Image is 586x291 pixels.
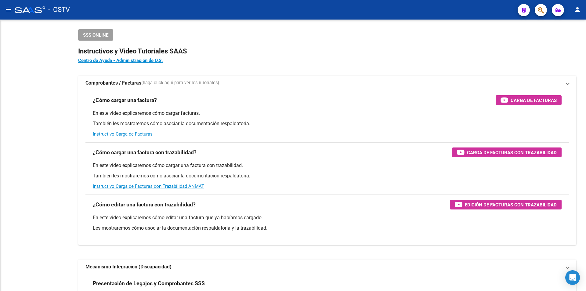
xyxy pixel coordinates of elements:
[93,110,562,117] p: En este video explicaremos cómo cargar facturas.
[465,201,557,209] span: Edición de Facturas con Trazabilidad
[93,173,562,179] p: También les mostraremos cómo asociar la documentación respaldatoria.
[511,96,557,104] span: Carga de Facturas
[565,270,580,285] div: Open Intercom Messenger
[78,29,113,41] button: SSS ONLINE
[93,225,562,231] p: Les mostraremos cómo asociar la documentación respaldatoria y la trazabilidad.
[93,120,562,127] p: También les mostraremos cómo asociar la documentación respaldatoria.
[574,6,581,13] mat-icon: person
[5,6,12,13] mat-icon: menu
[93,148,197,157] h3: ¿Cómo cargar una factura con trazabilidad?
[93,214,562,221] p: En este video explicaremos cómo editar una factura que ya habíamos cargado.
[141,80,219,86] span: (haga click aquí para ver los tutoriales)
[93,131,153,137] a: Instructivo Carga de Facturas
[78,76,576,90] mat-expansion-panel-header: Comprobantes / Facturas(haga click aquí para ver los tutoriales)
[93,162,562,169] p: En este video explicaremos cómo cargar una factura con trazabilidad.
[496,95,562,105] button: Carga de Facturas
[83,32,108,38] span: SSS ONLINE
[78,260,576,274] mat-expansion-panel-header: Mecanismo Integración (Discapacidad)
[450,200,562,209] button: Edición de Facturas con Trazabilidad
[48,3,70,16] span: - OSTV
[93,279,205,288] h3: Presentación de Legajos y Comprobantes SSS
[93,184,204,189] a: Instructivo Carga de Facturas con Trazabilidad ANMAT
[78,45,576,57] h2: Instructivos y Video Tutoriales SAAS
[93,96,157,104] h3: ¿Cómo cargar una factura?
[78,90,576,245] div: Comprobantes / Facturas(haga click aquí para ver los tutoriales)
[467,149,557,156] span: Carga de Facturas con Trazabilidad
[78,58,163,63] a: Centro de Ayuda - Administración de O.S.
[452,147,562,157] button: Carga de Facturas con Trazabilidad
[93,200,196,209] h3: ¿Cómo editar una factura con trazabilidad?
[85,80,141,86] strong: Comprobantes / Facturas
[85,264,172,270] strong: Mecanismo Integración (Discapacidad)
